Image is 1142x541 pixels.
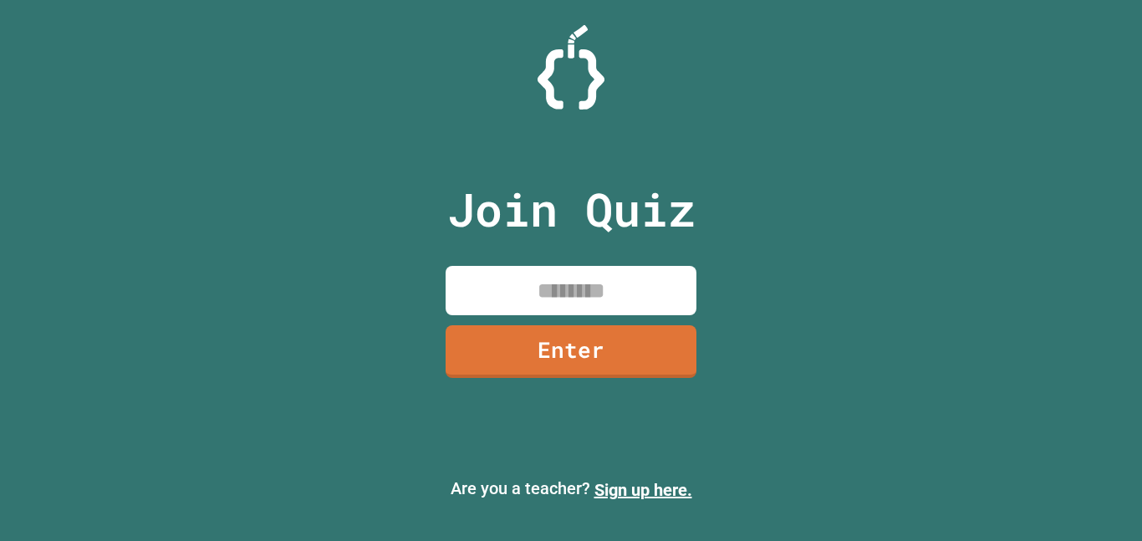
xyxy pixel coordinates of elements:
[1003,401,1125,472] iframe: chat widget
[446,325,696,378] a: Enter
[13,476,1129,503] p: Are you a teacher?
[538,25,604,110] img: Logo.svg
[447,175,696,244] p: Join Quiz
[1072,474,1125,524] iframe: chat widget
[594,480,692,500] a: Sign up here.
